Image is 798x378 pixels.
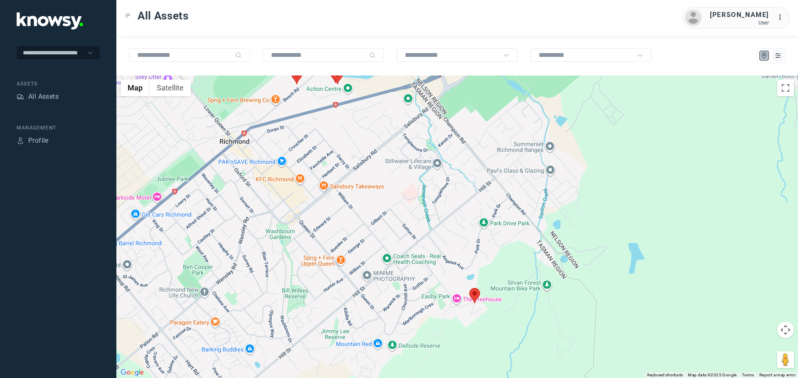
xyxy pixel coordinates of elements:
[235,52,242,59] div: Search
[118,367,146,378] a: Open this area in Google Maps (opens a new window)
[118,367,146,378] img: Google
[759,373,796,377] a: Report a map error
[777,12,787,22] div: :
[17,137,24,144] div: Profile
[17,93,24,100] div: Assets
[710,20,769,26] div: User
[17,12,83,29] img: Application Logo
[710,10,769,20] div: [PERSON_NAME]
[28,136,49,146] div: Profile
[647,372,683,378] button: Keyboard shortcuts
[761,52,768,59] div: Map
[774,52,782,59] div: List
[777,12,787,24] div: :
[369,52,376,59] div: Search
[777,322,794,338] button: Map camera controls
[125,13,131,19] div: Toggle Menu
[28,92,59,102] div: All Assets
[121,80,150,96] button: Show street map
[17,80,100,88] div: Assets
[742,373,754,377] a: Terms
[685,10,702,26] img: avatar.png
[17,92,59,102] a: AssetsAll Assets
[688,373,736,377] span: Map data ©2025 Google
[778,14,786,20] tspan: ...
[777,80,794,96] button: Toggle fullscreen view
[138,8,189,23] span: All Assets
[17,136,49,146] a: ProfileProfile
[777,351,794,368] button: Drag Pegman onto the map to open Street View
[150,80,191,96] button: Show satellite imagery
[17,124,100,132] div: Management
